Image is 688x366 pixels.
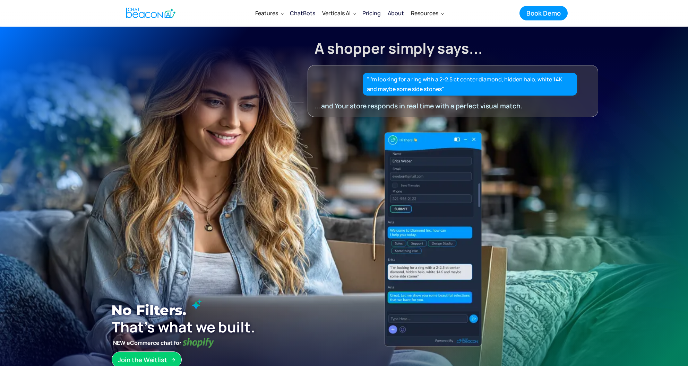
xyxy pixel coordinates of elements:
div: ChatBots [290,8,315,18]
img: ChatBeacon New UI Experience [164,130,484,350]
img: Arrow [171,358,175,362]
a: Book Demo [519,6,568,20]
a: ChatBots [286,4,319,22]
div: About [388,8,404,18]
strong: That’s what we built. [112,317,255,337]
div: Verticals AI [319,5,359,21]
div: Pricing [362,8,381,18]
div: Features [255,8,278,18]
img: Dropdown [281,12,284,15]
a: Pricing [359,4,384,22]
div: ...and Your store responds in real time with a perfect visual match. [315,101,576,111]
strong: A shopper simply says... [315,38,483,58]
img: Dropdown [441,12,444,15]
strong: NEW eCommerce chat for [112,338,183,348]
div: "I’m looking for a ring with a 2-2.5 ct center diamond, hidden halo, white 14K and maybe some sid... [367,74,573,94]
div: Features [252,5,286,21]
div: Book Demo [526,9,561,18]
div: Resources [407,5,447,21]
a: About [384,4,407,22]
div: Verticals AI [322,8,351,18]
img: Dropdown [353,12,356,15]
h1: No filters. [111,299,324,321]
div: Resources [411,8,438,18]
a: home [120,5,180,21]
div: Join the Waitlist [118,355,167,364]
